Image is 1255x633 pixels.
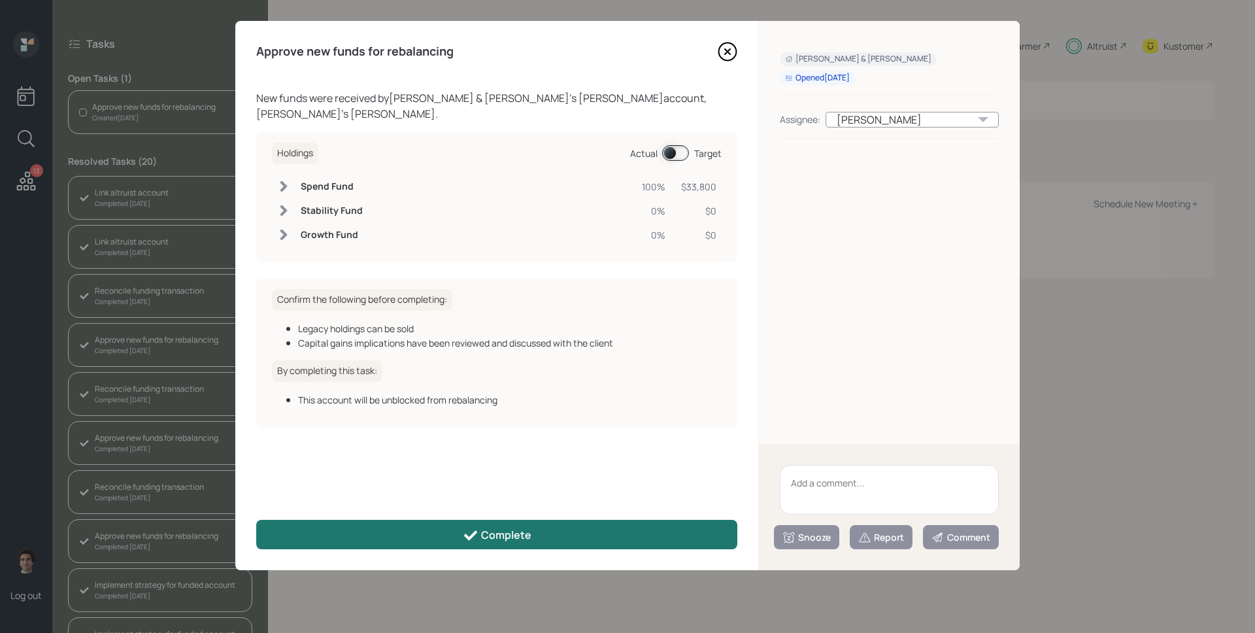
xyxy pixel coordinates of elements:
div: 100% [642,180,665,194]
h6: Spend Fund [301,181,363,192]
div: Comment [931,531,990,544]
h6: Holdings [272,143,318,164]
h6: Confirm the following before completing: [272,289,452,311]
div: 0% [642,228,665,242]
button: Snooze [774,525,839,549]
div: Snooze [782,531,831,544]
div: [PERSON_NAME] [826,112,999,128]
div: [PERSON_NAME] & [PERSON_NAME] [785,54,931,65]
div: New funds were received by [PERSON_NAME] & [PERSON_NAME] 's [PERSON_NAME] account, [PERSON_NAME]'... [256,90,737,122]
div: Capital gains implications have been reviewed and discussed with the client [298,336,722,350]
h4: Approve new funds for rebalancing [256,44,454,59]
h6: Growth Fund [301,230,363,241]
div: Assignee: [780,112,820,126]
div: $0 [681,228,716,242]
div: Target [694,146,722,160]
div: Opened [DATE] [785,73,850,84]
div: Actual [630,146,658,160]
div: This account will be unblocked from rebalancing [298,393,722,407]
button: Report [850,525,912,549]
div: Complete [463,528,531,543]
h6: By completing this task: [272,360,382,382]
div: $33,800 [681,180,716,194]
h6: Stability Fund [301,205,363,216]
div: Legacy holdings can be sold [298,322,722,335]
div: 0% [642,204,665,218]
div: $0 [681,204,716,218]
button: Complete [256,520,737,549]
button: Comment [923,525,999,549]
div: Report [858,531,904,544]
